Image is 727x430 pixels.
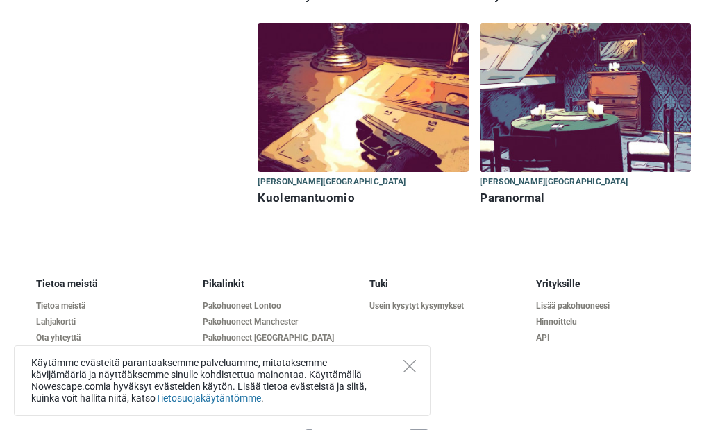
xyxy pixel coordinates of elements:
a: Usein kysytyt kysymykset [369,301,525,311]
a: Tietosuojakäytäntömme [156,393,261,404]
a: Pakohuoneet Manchester [203,317,358,327]
h5: Tuki [369,278,525,290]
h5: Pikalinkit [203,278,358,290]
span: [PERSON_NAME][GEOGRAPHIC_DATA] [480,175,628,190]
a: Lahjakortti [36,317,192,327]
a: Paranormal [PERSON_NAME][GEOGRAPHIC_DATA] Paranormal [480,23,691,208]
a: Kuolemantuomio [PERSON_NAME][GEOGRAPHIC_DATA] Kuolemantuomio [258,23,469,208]
h6: Paranormal [480,191,691,205]
a: Hinnoittelu [536,317,692,327]
a: Lisää pakohuoneesi [536,301,692,311]
h6: Kuolemantuomio [258,191,469,205]
a: Pakohuoneet Lontoo [203,301,358,311]
a: Ota yhteyttä [36,333,192,343]
img: Paranormal [480,23,691,172]
a: API [536,333,692,343]
a: Pakohuoneet [GEOGRAPHIC_DATA] [203,333,358,343]
h5: Tietoa meistä [36,278,192,290]
div: Käytämme evästeitä parantaaksemme palveluamme, mitataksemme kävijämääriä ja näyttääksemme sinulle... [14,345,431,416]
a: Tietoa meistä [36,301,192,311]
h5: Yrityksille [536,278,692,290]
span: [PERSON_NAME][GEOGRAPHIC_DATA] [258,175,406,190]
button: Close [403,360,416,372]
img: Kuolemantuomio [258,23,469,172]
